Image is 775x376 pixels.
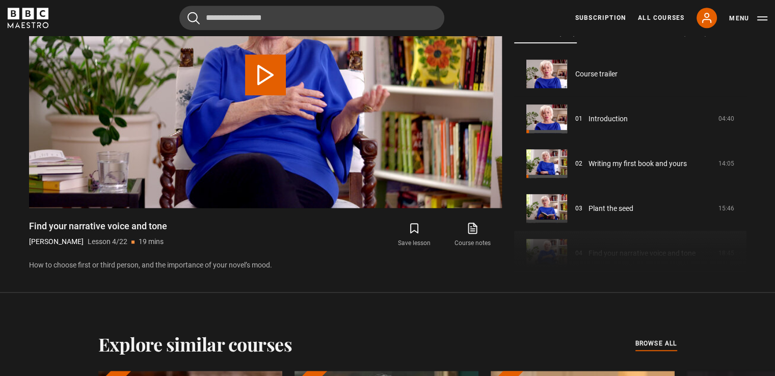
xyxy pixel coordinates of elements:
[589,114,628,124] a: Introduction
[385,220,443,250] button: Save lesson
[443,220,501,250] a: Course notes
[589,158,687,169] a: Writing my first book and yours
[188,12,200,24] button: Submit the search query
[88,236,127,247] p: Lesson 4/22
[245,55,286,95] button: Play Lesson Find your narrative voice and tone
[635,338,677,348] span: browse all
[29,236,84,247] p: [PERSON_NAME]
[179,6,444,30] input: Search
[98,333,292,355] h2: Explore similar courses
[29,220,167,232] h1: Find your narrative voice and tone
[29,260,502,271] p: How to choose first or third person, and the importance of your novel’s mood.
[575,13,626,22] a: Subscription
[638,13,684,22] a: All Courses
[589,203,633,214] a: Plant the seed
[635,338,677,350] a: browse all
[575,69,618,79] a: Course trailer
[139,236,164,247] p: 19 mins
[729,13,767,23] button: Toggle navigation
[8,8,48,28] svg: BBC Maestro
